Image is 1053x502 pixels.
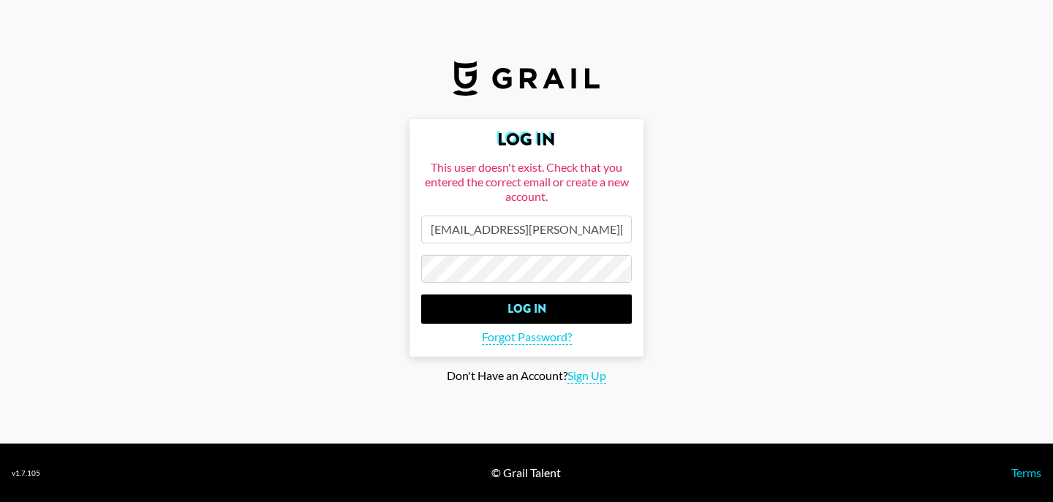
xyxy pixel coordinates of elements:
[421,216,632,243] input: Email
[421,294,632,324] input: Log In
[482,330,572,345] span: Forgot Password?
[421,131,632,148] h2: Log In
[12,368,1041,384] div: Don't Have an Account?
[567,368,606,384] span: Sign Up
[453,61,600,96] img: Grail Talent Logo
[12,468,40,478] div: v 1.7.105
[1011,465,1041,479] a: Terms
[491,465,561,480] div: © Grail Talent
[421,160,632,204] div: This user doesn't exist. Check that you entered the correct email or create a new account.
